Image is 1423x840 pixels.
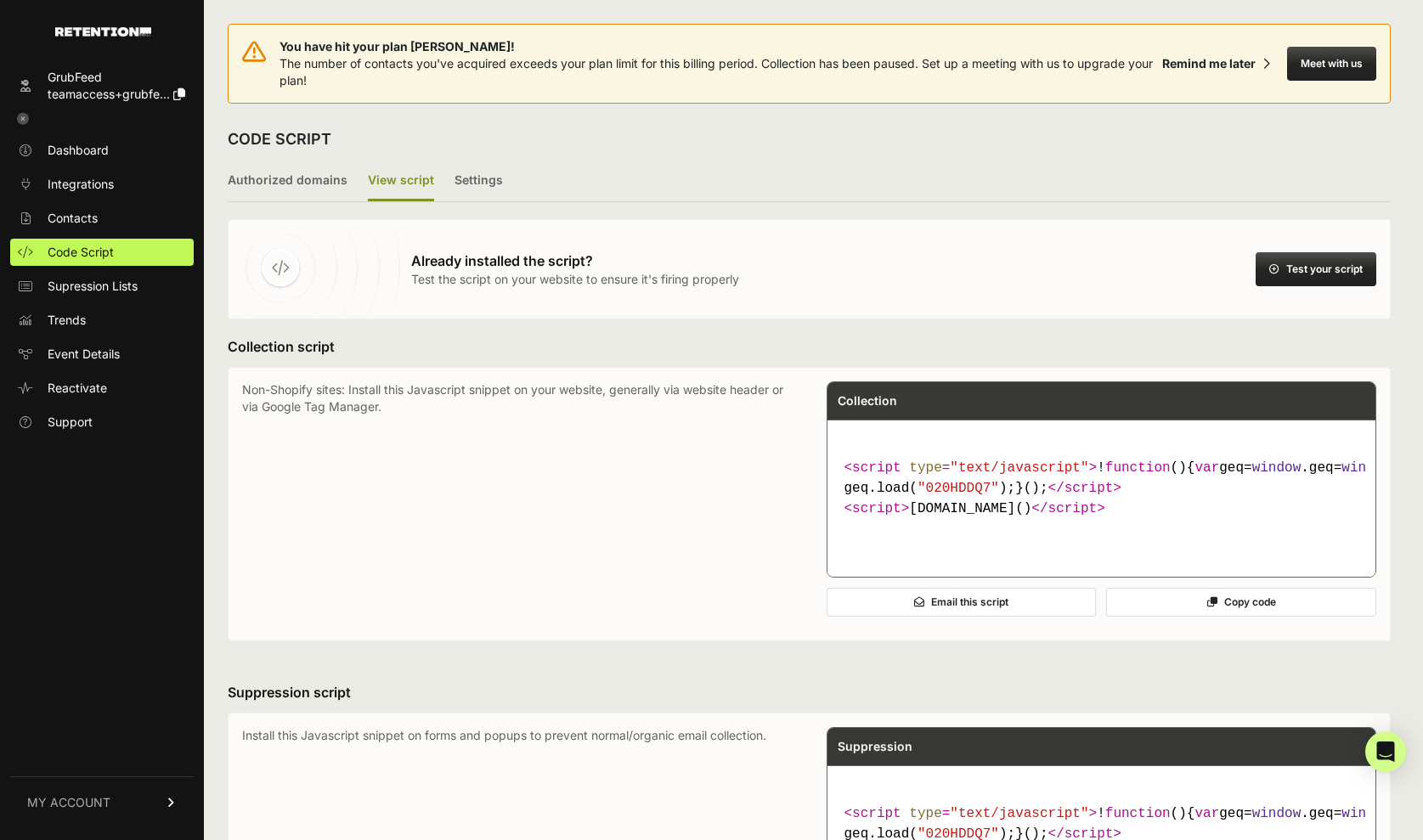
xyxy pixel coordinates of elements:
[827,382,1376,420] div: Collection
[1105,460,1187,476] span: ( )
[827,728,1376,765] div: Suppression
[228,336,1391,357] h3: Collection script
[228,682,1391,702] h3: Suppression script
[1105,806,1171,821] span: function
[852,460,901,476] span: script
[10,307,194,334] a: Trends
[1252,806,1302,821] span: window
[1105,460,1171,476] span: function
[1048,501,1098,516] span: script
[48,210,98,227] span: Contacts
[27,794,110,811] span: MY ACCOUNT
[10,205,194,232] a: Contacts
[48,278,138,295] span: Supression Lists
[242,381,793,627] p: Non-Shopify sites: Install this Javascript snippet on your website, generally via website header ...
[455,161,503,201] label: Settings
[1105,806,1187,821] span: ( )
[1048,481,1121,496] span: </ >
[48,87,170,101] span: teamaccess+grubfe...
[1256,252,1376,286] button: Test your script
[1064,481,1114,496] span: script
[10,273,194,300] a: Supression Lists
[1194,806,1219,821] span: var
[48,380,107,397] span: Reactivate
[48,414,93,431] span: Support
[48,244,114,261] span: Code Script
[10,375,194,402] a: Reactivate
[844,460,1098,476] span: < = >
[48,69,185,86] div: GrubFeed
[909,460,941,476] span: type
[10,239,194,266] a: Code Script
[10,341,194,368] a: Event Details
[10,409,194,436] a: Support
[950,806,1088,821] span: "text/javascript"
[1341,806,1391,821] span: window
[1194,460,1219,476] span: var
[48,312,86,329] span: Trends
[10,64,194,108] a: GrubFeed teamaccess+grubfe...
[844,501,910,516] span: < >
[1031,501,1104,516] span: </ >
[48,346,120,363] span: Event Details
[411,251,739,271] h3: Already installed the script?
[1155,48,1277,79] button: Remind me later
[1341,460,1391,476] span: window
[1287,47,1376,81] button: Meet with us
[1252,460,1302,476] span: window
[827,588,1097,617] button: Email this script
[1162,55,1256,72] div: Remind me later
[852,501,901,516] span: script
[228,161,347,201] label: Authorized domains
[1365,731,1406,772] div: Open Intercom Messenger
[280,56,1153,87] span: The number of contacts you've acquired exceeds your plan limit for this billing period. Collectio...
[909,806,941,821] span: type
[280,38,1155,55] span: You have hit your plan [PERSON_NAME]!
[10,776,194,828] a: MY ACCOUNT
[228,127,331,151] h2: CODE SCRIPT
[55,27,151,37] img: Retention.com
[950,460,1088,476] span: "text/javascript"
[1106,588,1376,617] button: Copy code
[48,142,109,159] span: Dashboard
[10,171,194,198] a: Integrations
[838,451,1366,526] code: [DOMAIN_NAME]()
[48,176,114,193] span: Integrations
[10,137,194,164] a: Dashboard
[411,271,739,288] p: Test the script on your website to ensure it's firing properly
[918,481,999,496] span: "020HDDQ7"
[368,161,434,201] label: View script
[852,806,901,821] span: script
[844,806,1098,821] span: < = >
